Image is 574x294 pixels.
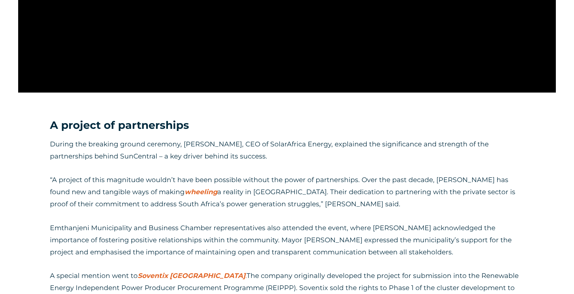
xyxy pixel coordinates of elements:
[50,222,524,258] p: Emthanjeni Municipality and Business Chamber representatives also attended the event, where [PERS...
[138,272,247,280] span: .
[185,188,217,196] a: wheeling
[138,272,245,280] a: Soventix [GEOGRAPHIC_DATA]
[50,118,524,132] h3: A project of partnerships
[50,138,524,162] p: During the breaking ground ceremony, [PERSON_NAME], CEO of SolarAfrica Energy, explained the sign...
[50,174,524,210] p: “A project of this magnitude wouldn’t have been possible without the power of partnerships. Over ...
